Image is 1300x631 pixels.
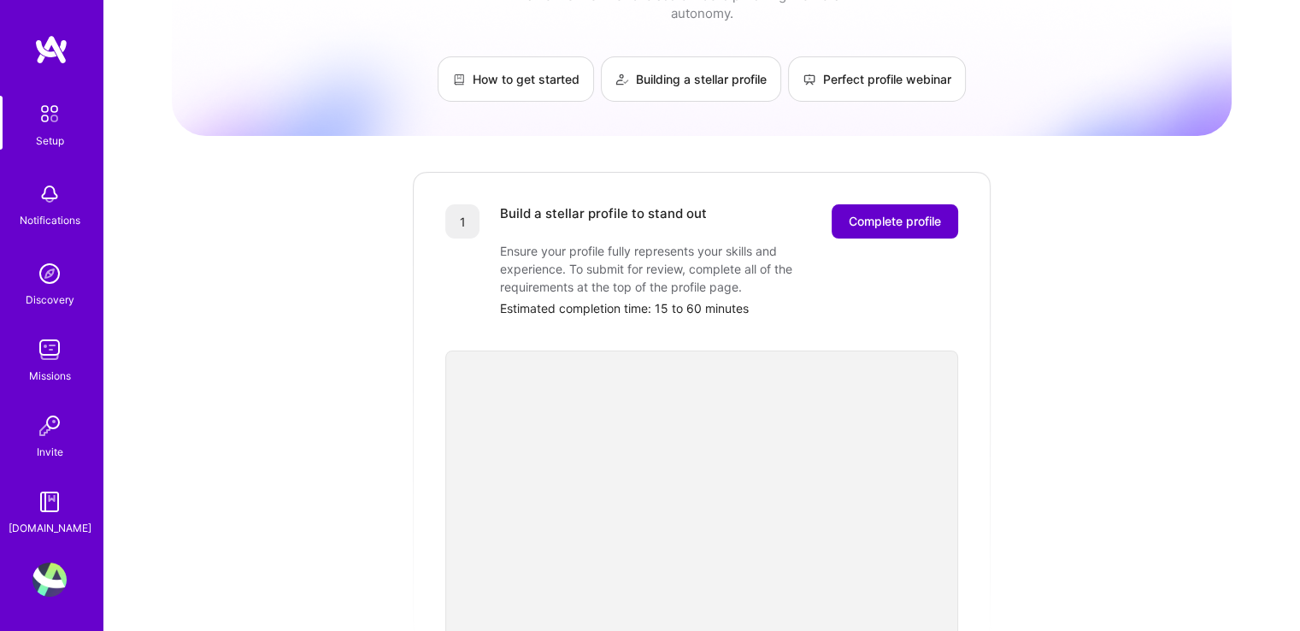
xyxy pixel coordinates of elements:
[32,409,67,443] img: Invite
[28,563,71,597] a: User Avatar
[445,204,479,239] div: 1
[26,291,74,309] div: Discovery
[32,333,67,367] img: teamwork
[500,299,958,317] div: Estimated completion time: 15 to 60 minutes
[788,56,966,102] a: Perfect profile webinar
[500,242,842,296] div: Ensure your profile fully represents your skills and experience. To submit for review, complete a...
[452,73,466,86] img: How to get started
[438,56,594,102] a: How to get started
[20,211,80,229] div: Notifications
[32,96,68,132] img: setup
[9,519,91,537] div: [DOMAIN_NAME]
[37,443,63,461] div: Invite
[832,204,958,239] button: Complete profile
[32,563,67,597] img: User Avatar
[32,485,67,519] img: guide book
[601,56,781,102] a: Building a stellar profile
[849,213,941,230] span: Complete profile
[36,132,64,150] div: Setup
[29,367,71,385] div: Missions
[500,204,707,239] div: Build a stellar profile to stand out
[615,73,629,86] img: Building a stellar profile
[32,257,67,291] img: discovery
[32,177,67,211] img: bell
[803,73,816,86] img: Perfect profile webinar
[34,34,68,65] img: logo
